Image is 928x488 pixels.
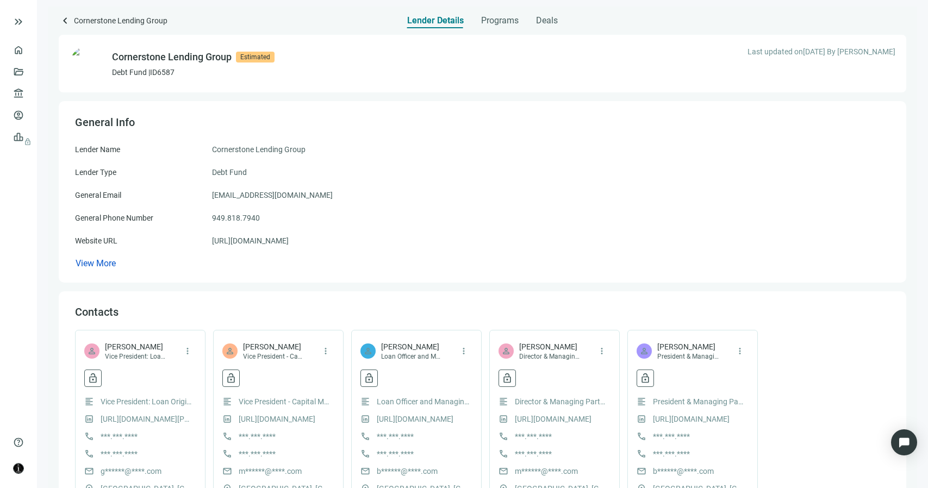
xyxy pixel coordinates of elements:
span: Lender Name [75,145,120,154]
span: mail [222,466,232,476]
a: [URL][DOMAIN_NAME] [377,413,453,425]
span: lock_open [364,373,375,384]
span: person [225,346,235,356]
button: View More [75,258,116,269]
span: Programs [481,15,519,26]
a: [URL][DOMAIN_NAME][PERSON_NAME] [101,413,193,425]
span: Contacts [75,305,119,318]
span: lock_open [640,373,651,384]
span: Vice President - Capital Markets | Debt & Structured Finance | Multifamily | Commercial (Industri... [243,352,306,361]
span: more_vert [459,346,469,356]
span: [EMAIL_ADDRESS][DOMAIN_NAME] [212,189,333,201]
span: call [637,431,646,441]
span: person [501,346,511,356]
p: Debt Fund | ID 6587 [112,67,275,78]
span: Deals [536,15,558,26]
span: General Phone Number [75,214,153,222]
button: more_vert [593,342,611,360]
span: more_vert [321,346,331,356]
button: more_vert [179,342,196,360]
span: call [499,449,508,459]
span: call [222,449,232,459]
span: Director & Managing Partner [515,396,607,408]
span: format_align_left [360,397,370,406]
span: Website URL [75,236,117,245]
span: more_vert [735,346,745,356]
button: lock_open [360,370,378,387]
span: format_align_left [84,397,94,406]
a: keyboard_arrow_left [59,14,72,29]
span: [PERSON_NAME] [243,341,306,352]
span: [PERSON_NAME] [519,341,582,352]
span: keyboard_arrow_left [59,14,72,27]
span: call [637,449,646,459]
span: lock_open [502,373,513,384]
button: more_vert [731,342,749,360]
span: call [360,431,370,441]
span: General Email [75,191,121,199]
span: call [84,431,94,441]
span: more_vert [597,346,607,356]
button: more_vert [317,342,334,360]
div: Cornerstone Lending Group [112,49,232,65]
span: President & Managing Partner [653,396,745,408]
span: Lender Details [407,15,464,26]
span: Vice President: Loan Originations [105,352,167,361]
span: format_align_left [637,397,646,406]
span: Debt Fund [212,166,247,178]
span: [PERSON_NAME] [105,341,167,352]
span: person [639,346,649,356]
span: [PERSON_NAME] [381,341,444,352]
button: lock_open [499,370,516,387]
span: mail [360,466,370,476]
span: call [84,449,94,459]
img: avatar [14,464,23,473]
span: mail [499,466,508,476]
span: call [222,431,232,441]
span: Loan Officer and Managing Partner [381,352,444,361]
span: lock_open [226,373,236,384]
span: Estimated [236,52,275,62]
button: lock_open [84,370,102,387]
span: person [87,346,97,356]
button: lock_open [637,370,654,387]
span: format_align_left [499,397,508,406]
span: Last updated on [DATE] By [PERSON_NAME] [748,46,895,58]
span: call [360,449,370,459]
a: [URL][DOMAIN_NAME] [239,413,315,425]
a: [URL][DOMAIN_NAME] [212,235,289,247]
button: more_vert [455,342,472,360]
span: call [499,431,508,441]
span: mail [637,466,646,476]
button: keyboard_double_arrow_right [12,15,25,28]
span: General Info [75,116,135,129]
span: 949.818.7940 [212,212,260,224]
span: President & Managing Partner [657,352,720,361]
span: format_align_left [222,397,232,406]
span: mail [84,466,94,476]
span: Vice President - Capital Markets | Debt & Structured Finance | Multifamily | Commercial (Industri... [239,396,331,408]
span: Director & Managing Partner [519,352,582,361]
span: lock_open [88,373,98,384]
span: help [13,437,24,448]
div: Open Intercom Messenger [891,429,917,455]
img: f3f17009-5499-4fdb-ae24-b4f85919d8eb [70,46,105,82]
button: lock_open [222,370,240,387]
span: Cornerstone Lending Group [74,14,167,29]
a: [URL][DOMAIN_NAME] [653,413,730,425]
span: person [363,346,373,356]
span: Lender Type [75,168,116,177]
span: Vice President: Loan Originations [101,396,193,408]
span: Cornerstone Lending Group [212,143,306,155]
span: [PERSON_NAME] [657,341,720,352]
span: more_vert [183,346,192,356]
span: View More [76,258,116,268]
a: [URL][DOMAIN_NAME] [515,413,591,425]
span: Loan Officer and Managing Partner [377,396,469,408]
